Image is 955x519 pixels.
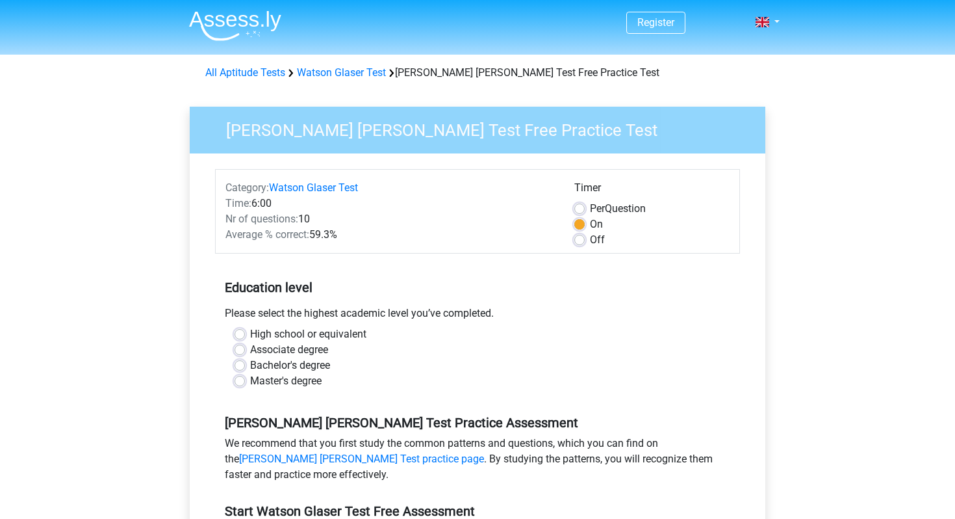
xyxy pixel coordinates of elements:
span: Per [590,202,605,215]
label: Question [590,201,646,217]
label: Master's degree [250,373,322,389]
a: All Aptitude Tests [205,66,285,79]
h5: Start Watson Glaser Test Free Assessment [225,503,730,519]
div: 59.3% [216,227,565,243]
label: On [590,217,603,232]
div: Timer [574,180,730,201]
span: Category: [225,181,269,194]
label: Bachelor's degree [250,358,330,373]
span: Time: [225,197,251,209]
div: 10 [216,211,565,227]
div: Please select the highest academic level you’ve completed. [215,306,740,326]
img: Assessly [189,10,281,41]
span: Nr of questions: [225,213,298,225]
label: High school or equivalent [250,326,366,342]
h5: Education level [225,274,730,300]
h3: [PERSON_NAME] [PERSON_NAME] Test Free Practice Test [210,115,756,140]
a: Register [637,16,674,29]
span: Average % correct: [225,228,309,241]
label: Off [590,232,605,248]
div: [PERSON_NAME] [PERSON_NAME] Test Free Practice Test [200,65,755,81]
a: Watson Glaser Test [269,181,358,194]
h5: [PERSON_NAME] [PERSON_NAME] Test Practice Assessment [225,415,730,431]
a: [PERSON_NAME] [PERSON_NAME] Test practice page [239,453,484,465]
a: Watson Glaser Test [297,66,386,79]
div: We recommend that you first study the common patterns and questions, which you can find on the . ... [215,436,740,488]
label: Associate degree [250,342,328,358]
div: 6:00 [216,196,565,211]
